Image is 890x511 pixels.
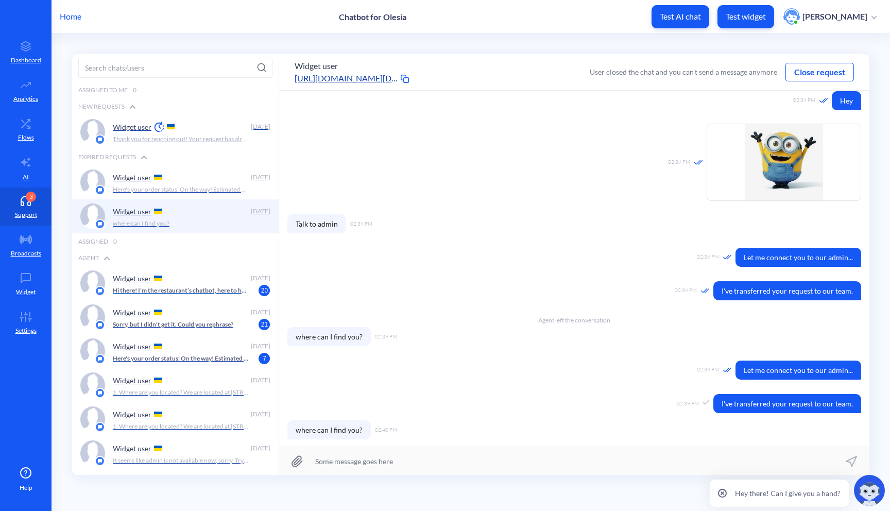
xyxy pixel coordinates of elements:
[13,94,38,104] p: Analytics
[250,342,270,351] div: [DATE]
[113,237,117,246] span: 0
[295,60,338,72] button: Widget user
[113,308,151,317] p: Widget user
[113,219,169,228] p: where can I find you?
[154,209,162,214] img: UA
[717,5,774,28] button: Test widget
[95,286,105,296] img: platform icon
[250,207,270,216] div: [DATE]
[793,96,815,105] span: 02:39 PM
[786,66,853,78] button: Close request
[154,310,162,315] img: UA
[113,422,249,431] p: 1. Where are you located? We are located at [STREET_ADDRESS]. 2. What time do you close? Our rest...
[339,12,406,22] p: Chatbot for Olesia
[287,327,371,346] span: where can I find you?
[677,400,699,407] span: 02:39 PM
[113,410,151,419] p: Widget user
[26,192,36,202] div: 3
[250,122,270,131] div: [DATE]
[72,266,279,300] a: platform iconWidget user [DATE]Hi there! I’m the restaurant’s chatbot, here to help you place tak...
[259,285,270,296] span: 20
[250,410,270,419] div: [DATE]
[652,5,709,28] button: Test AI chat
[60,10,81,23] p: Home
[832,91,861,110] span: Hey
[250,444,270,453] div: [DATE]
[72,368,279,402] a: platform iconWidget user [DATE]1. Where are you located? We are located at [STREET_ADDRESS]. 2. W...
[675,286,697,295] span: 02:39 PM
[250,376,270,385] div: [DATE]
[590,66,777,77] div: User closed the chat and you can’t send a message anymore
[250,173,270,182] div: [DATE]
[154,175,162,180] img: UA
[375,333,397,340] span: 02:39 PM
[113,444,151,453] p: Widget user
[697,366,719,374] span: 02:39 PM
[113,456,249,465] p: It seems like admin is not available now, sorry. Try again during our business hours (9 a.m. - 7 ...
[735,488,841,499] p: Hey there! Can I give you a hand?
[154,344,162,349] img: UA
[95,456,105,466] img: platform icon
[113,388,249,397] p: 1. Where are you located? We are located at [STREET_ADDRESS]. 2. What time do you close? Our rest...
[154,446,162,451] img: UA
[778,7,882,26] button: user photo[PERSON_NAME]
[72,199,279,233] a: platform iconWidget user [DATE]where can I find you?
[72,233,279,250] div: Assigned
[133,86,136,95] span: 0
[167,124,175,129] img: UA
[113,185,249,194] p: Here's your order status: On the way! Estimated pick up time: [DATE]T12:28:02
[95,134,105,145] img: platform icon
[113,207,151,216] p: Widget user
[11,249,41,258] p: Broadcasts
[20,483,32,492] span: Help
[154,276,162,281] img: UA
[250,274,270,283] div: [DATE]
[250,308,270,317] div: [DATE]
[113,376,151,385] p: Widget user
[660,11,701,22] p: Test AI chat
[95,354,105,364] img: platform icon
[259,319,270,330] span: 21
[15,210,37,219] p: Support
[95,320,105,330] img: platform icon
[726,11,766,22] p: Test widget
[259,353,270,364] span: 7
[697,253,719,262] span: 02:39 PM
[113,123,151,131] p: Widget user
[295,72,398,84] a: [URL][DOMAIN_NAME][DOMAIN_NAME]
[15,326,37,335] p: Settings
[72,436,279,470] a: platform iconWidget user [DATE]It seems like admin is not available now, sorry. Try again during ...
[154,378,162,383] img: UA
[287,308,861,325] div: Agent left the conversation
[783,8,800,25] img: user photo
[350,220,372,228] span: 02:39 PM
[735,248,861,267] span: Let me connect you to our admin...
[72,82,279,98] div: Assigned to me
[72,300,279,334] a: platform iconWidget user [DATE]Sorry, but I didn't get it. Could you rephrase?
[713,394,861,413] span: I've transferred your request to our team.
[279,447,869,475] input: Some message goes here
[113,342,151,351] p: Widget user
[95,219,105,229] img: platform icon
[113,320,233,329] p: Sorry, but I didn't get it. Could you rephrase?
[854,475,885,506] img: copilot-icon.svg
[154,412,162,417] img: UA
[802,11,867,22] p: [PERSON_NAME]
[287,420,371,439] span: where can I find you?
[707,124,861,201] img: icon
[72,115,279,149] a: platform iconWidget user not working hours icon[DATE]Thank you for reaching out! Your request has...
[72,334,279,368] a: platform iconWidget user [DATE]Here's your order status: On the way! Estimated pick up time: [DAT...
[735,361,861,380] span: Let me connect you to our admin...
[95,185,105,195] img: platform icon
[11,56,41,65] p: Dashboard
[113,274,151,283] p: Widget user
[72,250,279,266] div: Agent
[113,134,249,144] p: Thank you for reaching out! Your request has already been recorded. Our agents will get back to y...
[72,98,279,115] div: New Requests
[23,173,29,182] p: AI
[18,133,34,142] p: Flows
[113,354,249,363] p: Here's your order status: On the way! Estimated pick up time: [DATE]T12:28:02
[95,388,105,398] img: platform icon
